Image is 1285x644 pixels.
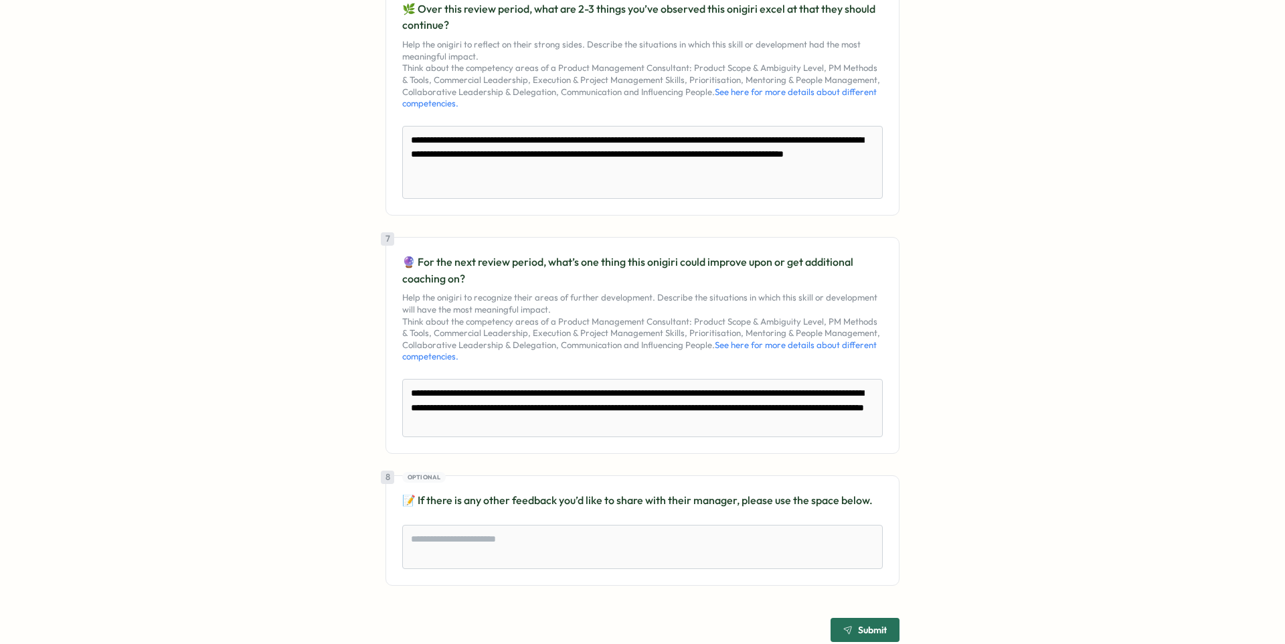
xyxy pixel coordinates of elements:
div: 8 [381,471,394,484]
p: 🔮 For the next review period, what’s one thing this onigiri could improve upon or get additional ... [402,254,883,287]
a: See here for more details about different competencies. [402,339,877,362]
span: Submit [858,625,887,635]
p: Help the onigiri to recognize their areas of further development. Describe the situations in whic... [402,292,883,363]
a: See here for more details about different competencies. [402,86,877,109]
span: Optional [408,473,441,482]
p: Help the onigiri to reflect on their strong sides. Describe the situations in which this skill or... [402,39,883,110]
p: 📝 If there is any other feedback you’d like to share with their manager, please use the space below. [402,492,883,509]
button: Submit [831,618,899,642]
div: 7 [381,232,394,246]
p: 🌿 Over this review period, what are 2-3 things you’ve observed this onigiri excel at that they sh... [402,1,883,34]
